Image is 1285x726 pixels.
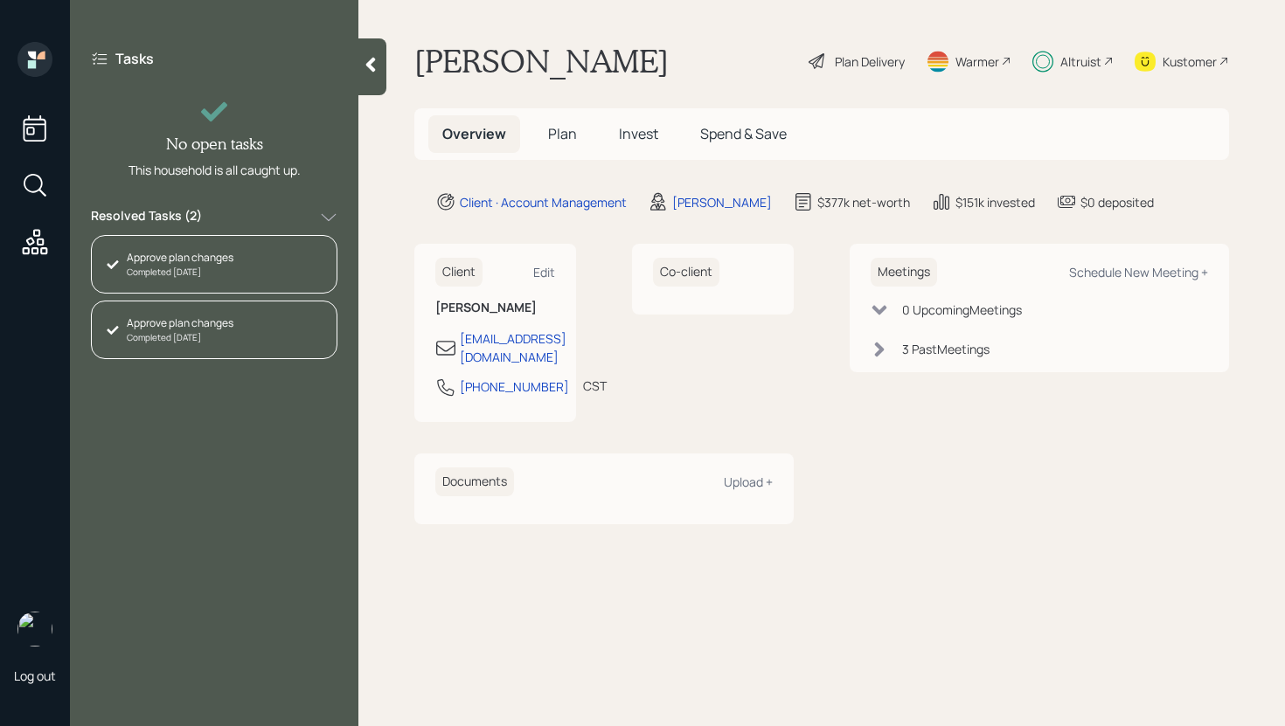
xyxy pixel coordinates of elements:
div: 0 Upcoming Meeting s [902,301,1022,319]
div: This household is all caught up. [128,161,301,179]
div: 3 Past Meeting s [902,340,990,358]
div: $377k net-worth [817,193,910,211]
div: $0 deposited [1080,193,1154,211]
div: Upload + [724,474,773,490]
div: Schedule New Meeting + [1069,264,1208,280]
div: CST [583,377,607,395]
span: Overview [442,124,506,143]
div: Edit [533,264,555,280]
div: Approve plan changes [127,315,233,331]
div: [EMAIL_ADDRESS][DOMAIN_NAME] [460,329,566,366]
label: Resolved Tasks ( 2 ) [91,207,202,228]
h6: Meetings [871,258,937,287]
h6: Co-client [653,258,719,287]
div: Completed [DATE] [127,331,233,344]
div: Log out [14,667,56,684]
div: Altruist [1060,52,1101,71]
img: retirable_logo.png [17,612,52,646]
h1: [PERSON_NAME] [414,42,669,80]
label: Tasks [115,49,154,68]
span: Spend & Save [700,124,787,143]
h6: Client [435,258,483,287]
h4: No open tasks [166,135,263,154]
span: Invest [619,124,658,143]
span: Plan [548,124,577,143]
div: Kustomer [1163,52,1217,71]
div: $151k invested [955,193,1035,211]
h6: Documents [435,467,514,496]
div: Plan Delivery [835,52,905,71]
div: Approve plan changes [127,250,233,266]
div: Client · Account Management [460,193,627,211]
div: Completed [DATE] [127,266,233,279]
h6: [PERSON_NAME] [435,301,555,315]
div: Warmer [955,52,999,71]
div: [PERSON_NAME] [672,193,772,211]
div: [PHONE_NUMBER] [460,377,569,396]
